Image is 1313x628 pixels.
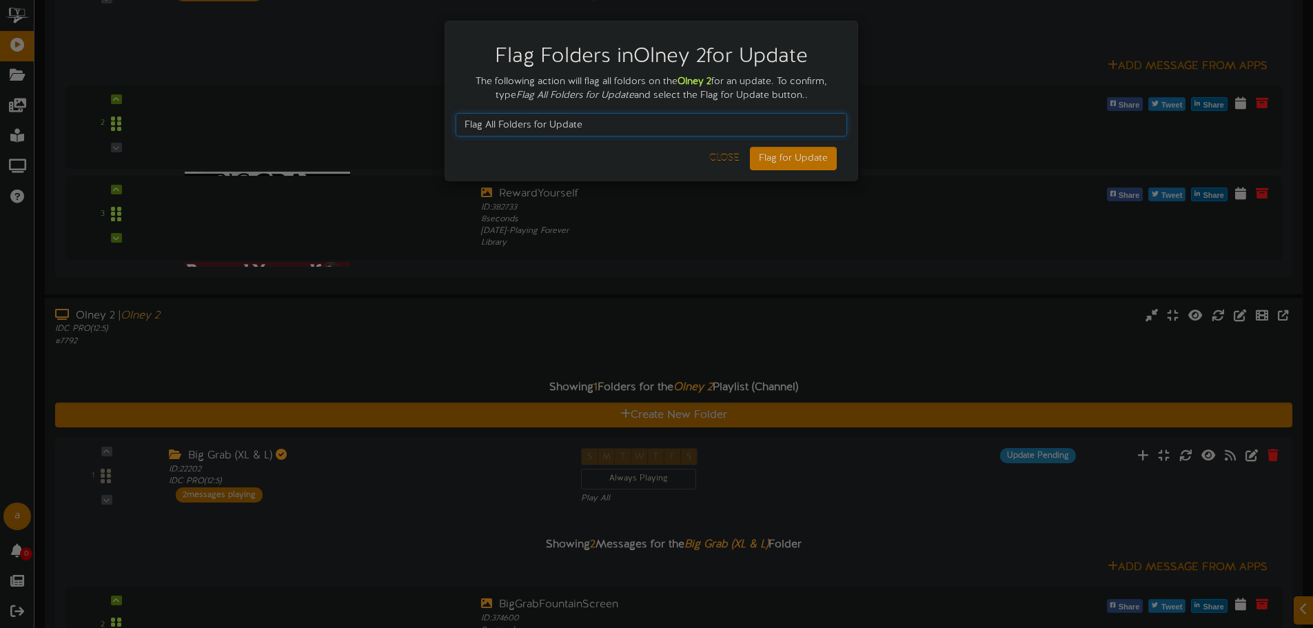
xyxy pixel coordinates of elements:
[750,147,837,170] button: Flag for Update
[466,45,837,68] h2: Flag Folders in Olney 2 for Update
[456,75,847,103] div: The following action will flag all foldors on the for an update. To confirm, type and select the ...
[516,90,634,101] i: Flag All Folders for Update
[701,148,747,170] button: Close
[678,77,711,87] strong: Olney 2
[456,113,847,136] input: Flag All Folders for Update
